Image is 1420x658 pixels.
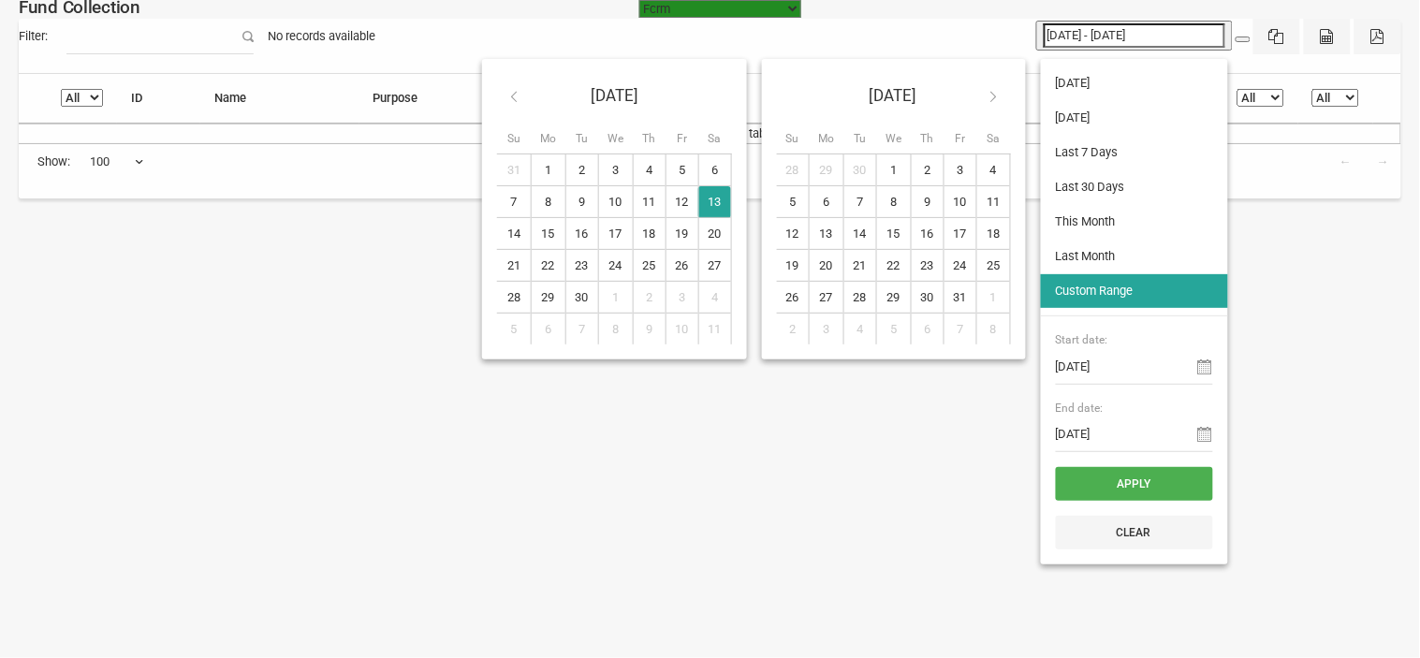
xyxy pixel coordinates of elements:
[565,118,598,154] th: Tu
[976,154,1010,186] td: 4
[777,282,810,314] td: 26
[1041,101,1228,135] li: [DATE]
[876,186,911,218] td: 8
[598,154,633,186] td: 3
[843,118,876,154] th: Tu
[497,186,531,218] td: 7
[117,74,200,124] th: ID
[944,154,976,186] td: 3
[90,153,144,171] span: 100
[777,250,810,282] td: 19
[1041,240,1228,273] li: Last Month
[598,186,633,218] td: 10
[1041,274,1228,308] li: Custom Range
[633,154,666,186] td: 4
[777,314,810,345] td: 2
[565,186,598,218] td: 9
[876,118,911,154] th: We
[1056,467,1213,501] button: Apply
[1304,19,1351,54] button: CSV
[944,250,976,282] td: 24
[876,250,911,282] td: 22
[565,218,598,250] td: 16
[843,154,876,186] td: 30
[809,282,843,314] td: 27
[809,154,843,186] td: 29
[1354,19,1401,54] button: Pdf
[911,218,944,250] td: 16
[944,282,976,314] td: 31
[976,314,1010,345] td: 8
[1056,331,1213,348] span: Start date:
[944,186,976,218] td: 10
[698,250,731,282] td: 27
[633,314,666,345] td: 9
[531,118,565,154] th: Mo
[944,314,976,345] td: 7
[254,19,389,54] div: No records available
[698,282,731,314] td: 4
[976,118,1010,154] th: Sa
[976,250,1010,282] td: 25
[911,154,944,186] td: 2
[633,186,666,218] td: 11
[911,314,944,345] td: 6
[809,118,843,154] th: Mo
[531,74,698,118] th: [DATE]
[809,186,843,218] td: 6
[633,250,666,282] td: 25
[976,282,1010,314] td: 1
[497,314,531,345] td: 5
[497,250,531,282] td: 21
[666,218,698,250] td: 19
[777,154,810,186] td: 28
[1328,144,1364,180] a: ←
[531,282,565,314] td: 29
[777,218,810,250] td: 12
[1041,170,1228,204] li: Last 30 Days
[911,250,944,282] td: 23
[633,218,666,250] td: 18
[666,154,698,186] td: 5
[809,74,976,118] th: [DATE]
[944,218,976,250] td: 17
[976,218,1010,250] td: 18
[598,282,633,314] td: 1
[66,19,254,54] input: Filter:
[698,154,731,186] td: 6
[531,314,565,345] td: 6
[633,282,666,314] td: 2
[565,314,598,345] td: 7
[911,118,944,154] th: Th
[1041,66,1228,100] li: [DATE]
[497,154,531,186] td: 31
[777,186,810,218] td: 5
[531,218,565,250] td: 15
[1056,516,1213,549] button: Clear
[777,118,810,154] th: Su
[565,250,598,282] td: 23
[843,250,876,282] td: 21
[1253,19,1300,54] button: Excel
[1041,205,1228,239] li: This Month
[843,282,876,314] td: 28
[698,118,731,154] th: Sa
[809,218,843,250] td: 13
[809,314,843,345] td: 3
[1041,136,1228,169] li: Last 7 Days
[1056,400,1213,417] span: End date:
[698,314,731,345] td: 11
[531,154,565,186] td: 1
[598,218,633,250] td: 17
[89,144,145,180] span: 100
[809,250,843,282] td: 20
[911,186,944,218] td: 9
[359,74,591,124] th: Purpose
[666,314,698,345] td: 10
[531,250,565,282] td: 22
[843,314,876,345] td: 4
[497,118,531,154] th: Su
[843,186,876,218] td: 7
[200,74,359,124] th: Name
[698,186,731,218] td: 13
